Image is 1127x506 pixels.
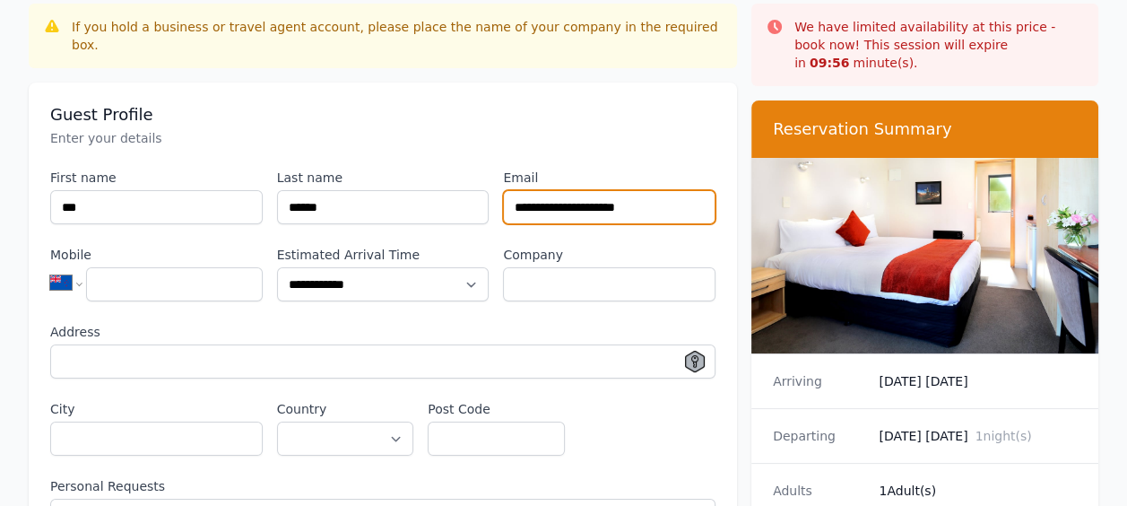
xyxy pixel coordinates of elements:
dd: [DATE] [DATE] [879,427,1077,445]
p: We have limited availability at this price - book now! This session will expire in minute(s). [794,18,1084,72]
p: Enter your details [50,129,715,147]
dd: 1 Adult(s) [879,482,1077,500]
label: Personal Requests [50,477,715,495]
label: City [50,400,263,418]
label: Last name [277,169,490,187]
label: First name [50,169,263,187]
label: Estimated Arrival Time [277,246,490,264]
dt: Departing [773,427,864,445]
dt: Arriving [773,372,864,390]
label: Post Code [428,400,564,418]
span: 1 night(s) [975,429,1031,443]
label: Mobile [50,246,263,264]
label: Country [277,400,413,418]
strong: 09 : 56 [810,56,850,70]
h3: Reservation Summary [773,118,1077,140]
img: Compact Queen Studio [751,158,1098,353]
dd: [DATE] [DATE] [879,372,1077,390]
label: Address [50,323,715,341]
h3: Guest Profile [50,104,715,126]
label: Email [503,169,715,187]
div: If you hold a business or travel agent account, please place the name of your company in the requ... [72,18,723,54]
dt: Adults [773,482,864,500]
label: Company [503,246,715,264]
